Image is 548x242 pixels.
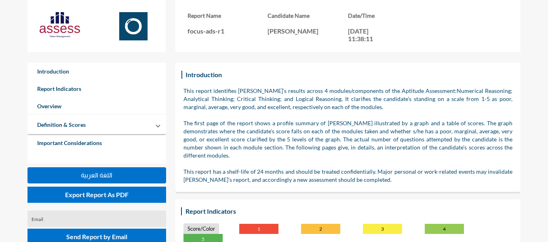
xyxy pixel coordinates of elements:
[66,233,127,240] span: Send Report by Email
[81,172,112,179] span: اللغة العربية
[268,27,348,35] p: [PERSON_NAME]
[188,12,268,19] h3: Report Name
[183,119,512,160] p: The first page of the report shows a profile summary of [PERSON_NAME] illustrated by a graph and ...
[27,97,166,115] a: Overview
[183,223,219,234] p: Score/Color
[188,27,268,35] p: focus-ads-r1
[27,134,166,152] a: Important Considerations
[113,12,154,40] img: Focus.svg
[40,12,80,38] img: AssessLogoo.svg
[65,191,129,198] span: Export Report As PDF
[348,27,384,42] p: [DATE] 11:38:11
[239,224,278,234] p: 1
[27,63,166,80] a: Introduction
[348,12,428,19] h3: Date/Time
[363,224,402,234] p: 3
[183,87,512,111] p: This report identifies [PERSON_NAME]’s results across 4 modules/components of the Aptitude Assess...
[27,116,95,133] a: Definition & Scores
[27,115,166,134] mat-expansion-panel-header: Definition & Scores
[183,69,224,80] h3: Introduction
[301,224,340,234] p: 2
[183,205,238,217] h3: Report Indicators
[425,224,464,234] p: 4
[183,168,512,184] p: This report has a shelf-life of 24 months and should be treated confidentially. Major personal or...
[27,187,166,203] button: Export Report As PDF
[27,80,166,97] a: Report Indicators
[27,167,166,183] button: اللغة العربية
[268,12,348,19] h3: Candidate Name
